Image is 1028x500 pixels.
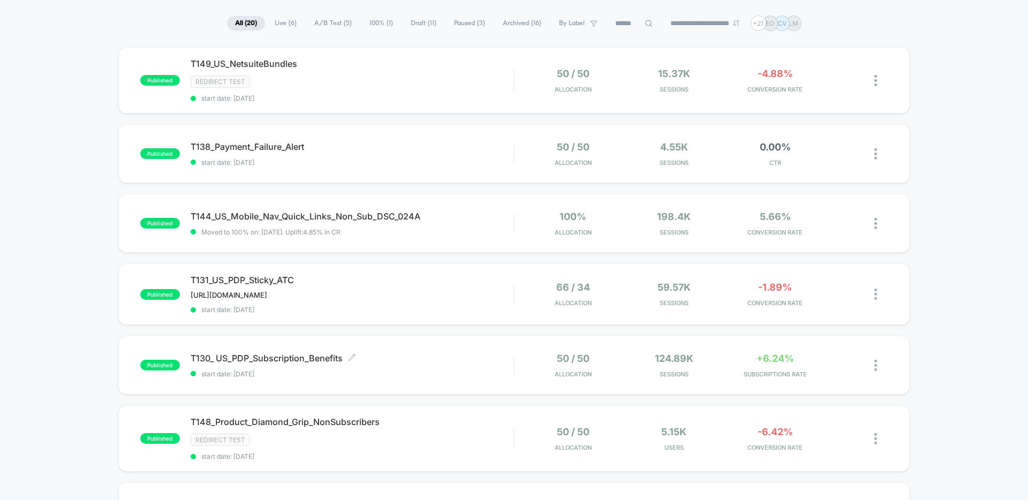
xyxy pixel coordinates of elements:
span: start date: [DATE] [191,94,513,102]
span: Sessions [626,299,722,307]
span: start date: [DATE] [191,306,513,314]
span: -1.89% [758,282,792,293]
p: CV [777,19,787,27]
span: T148_Product_Diamond_Grip_NonSubscribers [191,416,513,427]
span: CTR [727,159,823,166]
span: By Label [559,19,585,27]
span: CONVERSION RATE [727,444,823,451]
span: 50 / 50 [557,353,589,364]
span: CONVERSION RATE [727,86,823,93]
div: + 21 [751,16,766,31]
span: Moved to 100% on: [DATE] . Uplift: 4.85% in CR [201,228,341,236]
span: Allocation [555,299,592,307]
span: 5.66% [760,211,791,222]
img: end [733,20,739,26]
span: start date: [DATE] [191,158,513,166]
span: 66 / 34 [556,282,590,293]
span: All ( 20 ) [227,16,265,31]
span: 50 / 50 [557,68,589,79]
span: -4.88% [758,68,793,79]
span: start date: [DATE] [191,370,513,378]
span: Live ( 6 ) [267,16,305,31]
span: 4.55k [660,141,688,153]
span: 59.57k [657,282,691,293]
span: Allocation [555,370,592,378]
span: Redirect Test [191,75,250,88]
img: close [874,148,877,160]
span: Users [626,444,722,451]
span: Sessions [626,370,722,378]
span: published [140,75,180,86]
span: published [140,360,180,370]
span: Sessions [626,229,722,236]
span: published [140,148,180,159]
span: Sessions [626,86,722,93]
span: 50 / 50 [557,426,589,437]
span: T149_US_NetsuiteBundles [191,58,513,69]
span: Redirect Test [191,434,250,446]
span: CONVERSION RATE [727,229,823,236]
span: Allocation [555,159,592,166]
span: 50 / 50 [557,141,589,153]
span: T138_Payment_Failure_Alert [191,141,513,152]
span: published [140,289,180,300]
img: close [874,360,877,371]
span: Allocation [555,229,592,236]
span: [URL][DOMAIN_NAME] [191,291,267,299]
span: A/B Test ( 5 ) [306,16,360,31]
span: 100% [560,211,586,222]
span: T131_US_PDP_Sticky_ATC [191,275,513,285]
span: +6.24% [757,353,794,364]
img: close [874,289,877,300]
span: 5.15k [661,426,686,437]
span: 124.89k [655,353,693,364]
span: published [140,218,180,229]
span: 198.4k [657,211,691,222]
span: T144_US_Mobile_Nav_Quick_Links_Non_Sub_DSC_024A [191,211,513,222]
span: 100% ( 1 ) [361,16,401,31]
img: close [874,218,877,229]
p: EO [766,19,774,27]
span: -6.42% [758,426,793,437]
p: LM [789,19,798,27]
span: T130_ US_PDP_Subscription_Benefits [191,353,513,363]
span: Paused ( 3 ) [446,16,493,31]
span: Allocation [555,86,592,93]
span: published [140,433,180,444]
span: Draft ( 11 ) [403,16,444,31]
span: Sessions [626,159,722,166]
span: start date: [DATE] [191,452,513,460]
span: Archived ( 16 ) [495,16,549,31]
span: SUBSCRIPTIONS RATE [727,370,823,378]
span: Allocation [555,444,592,451]
span: 15.37k [658,68,690,79]
span: 0.00% [760,141,791,153]
span: CONVERSION RATE [727,299,823,307]
img: close [874,75,877,86]
img: close [874,433,877,444]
